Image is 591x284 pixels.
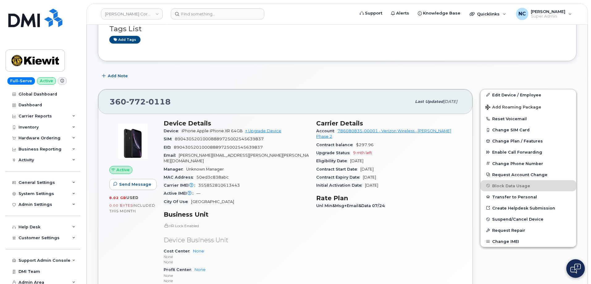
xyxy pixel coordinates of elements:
span: [DATE] [360,167,374,172]
span: 9 mth left [353,150,372,155]
span: Send Message [119,181,151,187]
button: Reset Voicemail [480,113,576,124]
span: Alerts [396,10,409,16]
span: Contract Start Date [316,167,360,172]
button: Add Note [98,70,133,82]
span: Email [164,153,179,158]
span: iPhone Apple iPhone XR 64GB [182,129,243,133]
span: Support [365,10,382,16]
button: Change Plan / Features [480,135,576,146]
h3: Rate Plan [316,194,461,202]
a: None [193,249,204,253]
span: Unknown Manager [186,167,224,172]
a: Knowledge Base [413,7,465,19]
span: City Of Use [164,199,191,204]
img: image20231002-3703462-1qb80zy.jpeg [114,123,151,160]
h3: Carrier Details [316,120,461,127]
span: Active [116,167,130,173]
p: HR Lock Enabled [164,223,309,228]
p: None [164,278,309,283]
span: NC [518,10,526,18]
span: 50ed3c838abc [196,175,229,180]
h3: Business Unit [164,211,309,218]
span: Account [316,129,337,133]
span: [PERSON_NAME] [531,9,565,14]
span: Knowledge Base [423,10,460,16]
a: Support [355,7,387,19]
a: None [195,267,206,272]
span: [DATE] [443,99,457,104]
span: Super Admin [531,14,565,19]
a: + Upgrade Device [245,129,281,133]
span: 0.00 Bytes [109,203,133,208]
span: Upgrade Status [316,150,353,155]
button: Change Phone Number [480,158,576,169]
button: Change IMEI [480,236,576,247]
button: Enable Call Forwarding [480,146,576,158]
span: Quicklinks [477,11,500,16]
span: Eligibility Date [316,159,350,163]
span: [DATE] [350,159,363,163]
span: Add Note [108,73,128,79]
img: Open chat [570,264,581,273]
a: Edit Device / Employee [480,89,576,100]
span: Contract Expiry Date [316,175,363,180]
span: Carrier IMEI [164,183,198,188]
button: Request Repair [480,225,576,236]
button: Send Message [109,179,157,190]
span: Cost Center [164,249,193,253]
span: SIM [164,137,175,141]
span: Suspend/Cancel Device [492,217,543,222]
button: Suspend/Cancel Device [480,214,576,225]
span: Change Plan / Features [492,139,543,143]
button: Block Data Usage [480,180,576,191]
a: Kiewit Corporation [101,8,163,19]
span: MAC Address [164,175,196,180]
span: [DATE] [365,183,378,188]
span: 360 [110,97,171,106]
span: 89043052010008889725002545639837 [175,137,264,141]
a: Create Helpdesk Submission [480,202,576,214]
span: Add Roaming Package [485,105,541,111]
span: EID [164,145,174,150]
span: Unl Min&Msg+Email&Data 07/24 [316,203,388,208]
h3: Device Details [164,120,309,127]
span: — [196,191,200,196]
p: Device Business Unit [164,236,309,245]
span: [PERSON_NAME][EMAIL_ADDRESS][PERSON_NAME][PERSON_NAME][DOMAIN_NAME] [164,153,309,163]
span: Contract balance [316,142,356,147]
span: 0118 [146,97,171,106]
div: Nicholas Capella [512,8,576,20]
span: Active IMEI [164,191,196,196]
p: None [164,254,309,259]
span: Profit Center [164,267,195,272]
span: Manager [164,167,186,172]
div: Quicklinks [465,8,510,20]
span: Enable Call Forwarding [492,150,542,155]
span: 89043052010008889725002545639837 [174,145,263,150]
span: $297.96 [356,142,374,147]
input: Find something... [171,8,264,19]
span: Initial Activation Date [316,183,365,188]
p: None [164,273,309,278]
h3: Tags List [109,25,565,33]
span: [DATE] [363,175,376,180]
span: 355852810613443 [198,183,240,188]
span: Device [164,129,182,133]
span: [GEOGRAPHIC_DATA] [191,199,234,204]
button: Add Roaming Package [480,100,576,113]
button: Transfer to Personal [480,191,576,202]
a: Add tags [109,36,140,44]
span: Last updated [415,99,443,104]
button: Change SIM Card [480,124,576,135]
span: used [126,195,139,200]
button: Request Account Change [480,169,576,180]
a: Alerts [387,7,413,19]
span: 772 [126,97,146,106]
a: 786080835-00001 - Verizon Wireless - [PERSON_NAME] Phase 2 [316,129,451,139]
span: 8.02 GB [109,196,126,200]
p: None [164,259,309,265]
